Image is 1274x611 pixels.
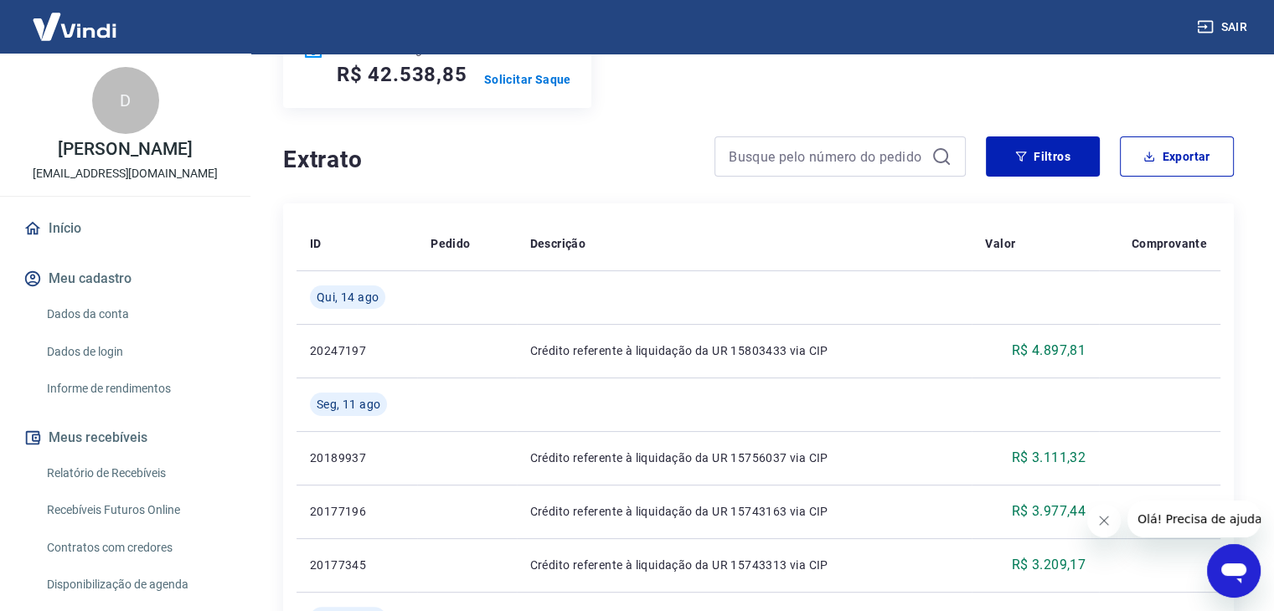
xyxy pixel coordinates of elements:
[20,210,230,247] a: Início
[20,260,230,297] button: Meu cadastro
[40,567,230,602] a: Disponibilização de agenda
[40,531,230,565] a: Contratos com credores
[10,12,141,25] span: Olá! Precisa de ajuda?
[431,235,470,252] p: Pedido
[310,342,404,359] p: 20247197
[530,557,959,573] p: Crédito referente à liquidação da UR 15743313 via CIP
[310,503,404,520] p: 20177196
[1194,12,1254,43] button: Sair
[58,141,192,158] p: [PERSON_NAME]
[530,342,959,359] p: Crédito referente à liquidação da UR 15803433 via CIP
[40,297,230,331] a: Dados da conta
[484,71,571,88] a: Solicitar Saque
[530,449,959,466] p: Crédito referente à liquidação da UR 15756037 via CIP
[1087,504,1121,537] iframe: Fechar mensagem
[1120,136,1234,177] button: Exportar
[986,136,1100,177] button: Filtros
[1127,501,1261,537] iframe: Mensagem da empresa
[40,335,230,369] a: Dados de login
[92,67,159,134] div: D
[1132,235,1207,252] p: Comprovante
[337,61,467,88] h5: R$ 42.538,85
[317,396,380,413] span: Seg, 11 ago
[530,503,959,520] p: Crédito referente à liquidação da UR 15743163 via CIP
[530,235,586,252] p: Descrição
[1012,341,1086,361] p: R$ 4.897,81
[310,235,322,252] p: ID
[985,235,1015,252] p: Valor
[317,289,379,305] span: Qui, 14 ago
[40,493,230,527] a: Recebíveis Futuros Online
[310,557,404,573] p: 20177345
[283,143,694,177] h4: Extrato
[20,1,129,52] img: Vindi
[729,144,925,169] input: Busque pelo número do pedido
[1012,501,1086,521] p: R$ 3.977,44
[33,165,218,182] p: [EMAIL_ADDRESS][DOMAIN_NAME]
[40,372,230,406] a: Informe de rendimentos
[40,456,230,490] a: Relatório de Recebíveis
[20,419,230,456] button: Meus recebíveis
[1207,544,1261,598] iframe: Botão para abrir a janela de mensagens
[310,449,404,466] p: 20189937
[1012,448,1086,468] p: R$ 3.111,32
[1012,555,1086,575] p: R$ 3.209,17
